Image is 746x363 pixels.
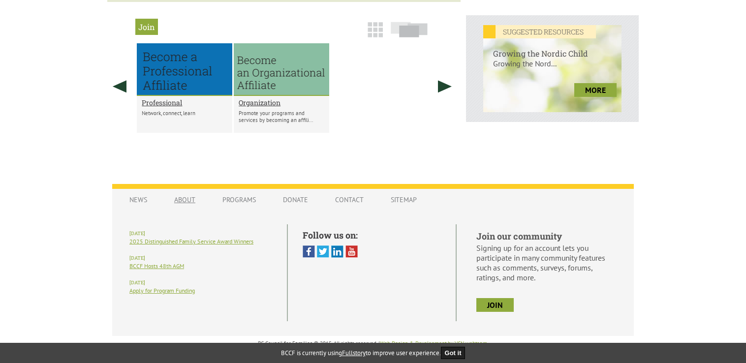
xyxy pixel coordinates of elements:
[345,245,358,258] img: You Tube
[112,340,634,347] p: BC Council for Families © 2015, All rights reserved. | .
[317,245,329,258] img: Twitter
[483,59,622,78] p: Growing the Nord...
[380,340,487,347] a: Web Design & Development by VCN webteam
[365,27,386,42] a: Grid View
[120,190,157,209] a: News
[234,43,329,133] li: Organization
[483,38,622,59] h6: Growing the Nordic Child
[391,22,428,37] img: slide-icon.png
[476,298,514,312] a: join
[441,347,466,359] button: Got it
[213,190,266,209] a: Programs
[325,190,373,209] a: Contact
[142,110,227,117] p: Network, connect, learn
[135,19,158,35] h2: Join
[129,230,272,237] h6: [DATE]
[483,25,596,38] em: SUGGESTED RESOURCES
[476,243,617,282] p: Signing up for an account lets you participate in many community features such as comments, surve...
[239,110,324,123] p: Promote your programs and services by becoming an affili...
[129,255,272,261] h6: [DATE]
[388,27,431,42] a: Slide View
[129,279,272,286] h6: [DATE]
[137,43,232,133] li: Professional
[142,98,227,107] a: Professional
[331,245,343,258] img: Linked In
[129,262,184,270] a: BCCF Hosts 48th AGM
[129,287,195,294] a: Apply for Program Funding
[368,22,383,37] img: grid-icon.png
[164,190,205,209] a: About
[574,83,617,97] a: more
[476,230,617,242] h5: Join our community
[342,349,366,357] a: Fullstory
[303,229,441,241] h5: Follow us on:
[129,238,253,245] a: 2025 Distinguished Family Service Award Winners
[381,190,427,209] a: Sitemap
[303,245,315,258] img: Facebook
[273,190,318,209] a: Donate
[239,98,324,107] a: Organization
